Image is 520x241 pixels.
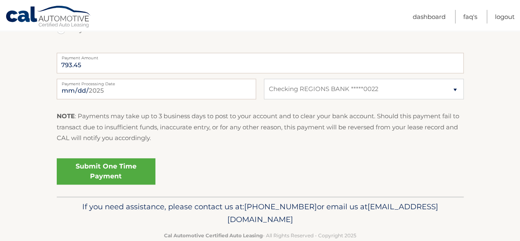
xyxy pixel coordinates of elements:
[62,231,458,240] p: - All Rights Reserved - Copyright 2025
[495,10,515,23] a: Logout
[57,111,464,143] p: : Payments may take up to 3 business days to post to your account and to clear your bank account....
[57,53,464,59] label: Payment Amount
[57,53,464,73] input: Payment Amount
[57,158,155,185] a: Submit One Time Payment
[57,112,75,120] strong: NOTE
[164,232,263,239] strong: Cal Automotive Certified Auto Leasing
[463,10,477,23] a: FAQ's
[244,202,317,211] span: [PHONE_NUMBER]
[57,79,256,99] input: Payment Date
[5,5,92,29] a: Cal Automotive
[62,200,458,227] p: If you need assistance, please contact us at: or email us at
[57,79,256,85] label: Payment Processing Date
[413,10,446,23] a: Dashboard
